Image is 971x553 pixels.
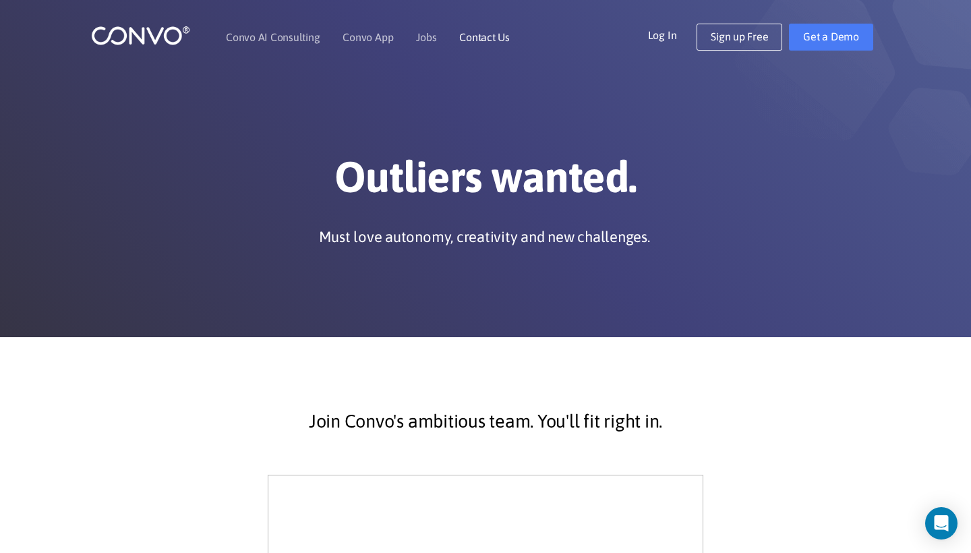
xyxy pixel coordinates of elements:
a: Sign up Free [697,24,782,51]
p: Must love autonomy, creativity and new challenges. [319,227,650,247]
a: Contact Us [459,32,510,42]
a: Convo AI Consulting [226,32,320,42]
div: Open Intercom Messenger [925,507,958,540]
img: logo_1.png [91,25,190,46]
a: Convo App [343,32,393,42]
a: Get a Demo [789,24,873,51]
a: Jobs [416,32,436,42]
a: Log In [648,24,697,45]
h1: Outliers wanted. [111,151,860,213]
p: Join Convo's ambitious team. You'll fit right in. [121,405,850,438]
